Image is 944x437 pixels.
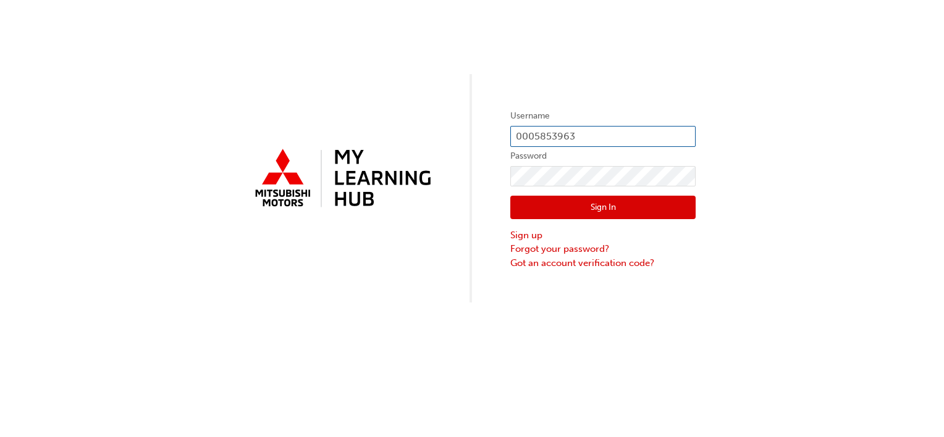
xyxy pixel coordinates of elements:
button: Sign In [510,196,696,219]
img: mmal [248,144,434,214]
label: Username [510,109,696,123]
label: Password [510,149,696,164]
a: Forgot your password? [510,242,696,256]
input: Username [510,126,696,147]
a: Got an account verification code? [510,256,696,270]
a: Sign up [510,228,696,243]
